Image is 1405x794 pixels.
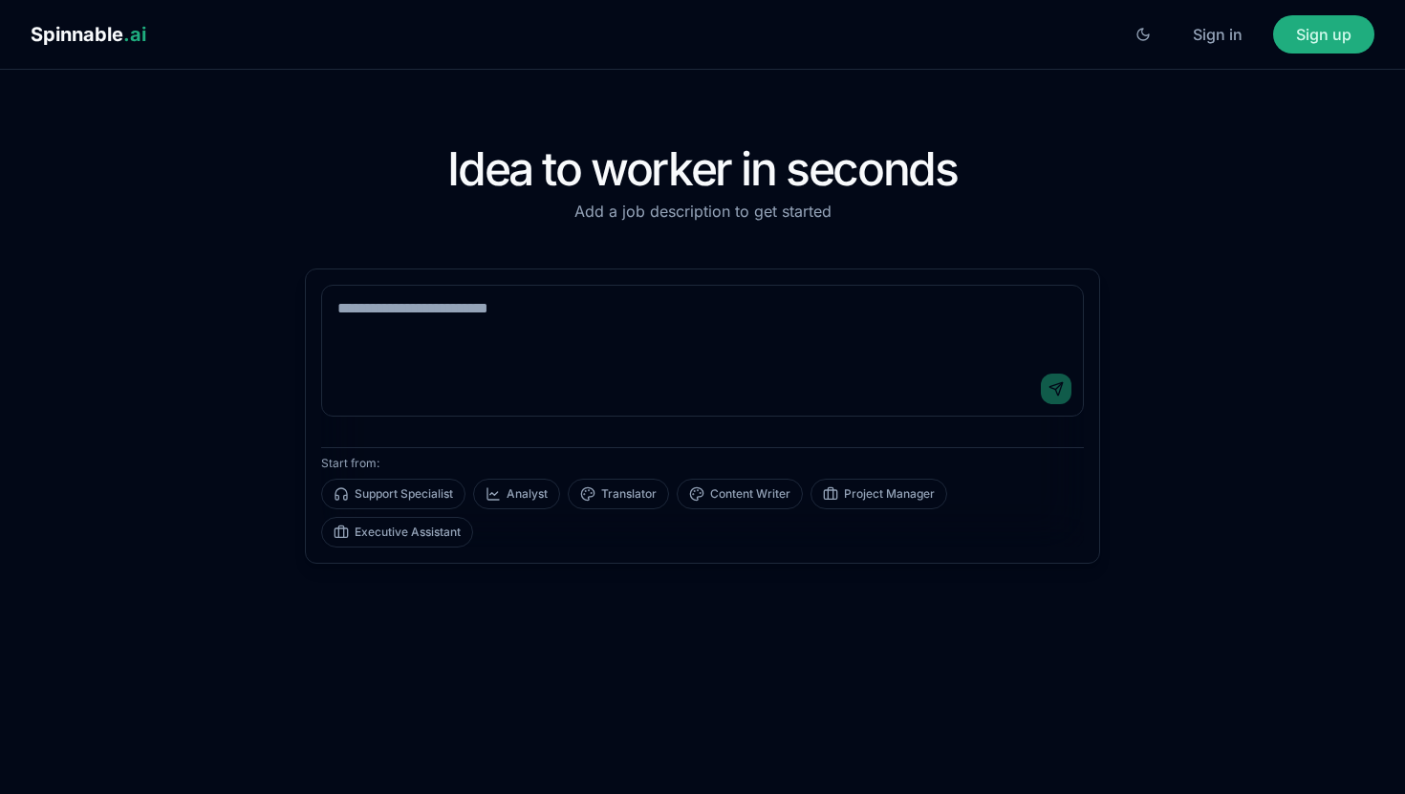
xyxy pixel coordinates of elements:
[321,456,1084,471] p: Start from:
[123,23,146,46] span: .ai
[1124,15,1162,54] button: Switch to light mode
[321,479,465,509] button: Support Specialist
[568,479,669,509] button: Translator
[305,200,1100,223] p: Add a job description to get started
[811,479,947,509] button: Project Manager
[321,517,473,547] button: Executive Assistant
[1273,15,1374,54] button: Sign up
[31,23,146,46] span: Spinnable
[473,479,560,509] button: Analyst
[1170,15,1265,54] button: Sign in
[305,146,1100,192] h1: Idea to worker in seconds
[677,479,803,509] button: Content Writer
